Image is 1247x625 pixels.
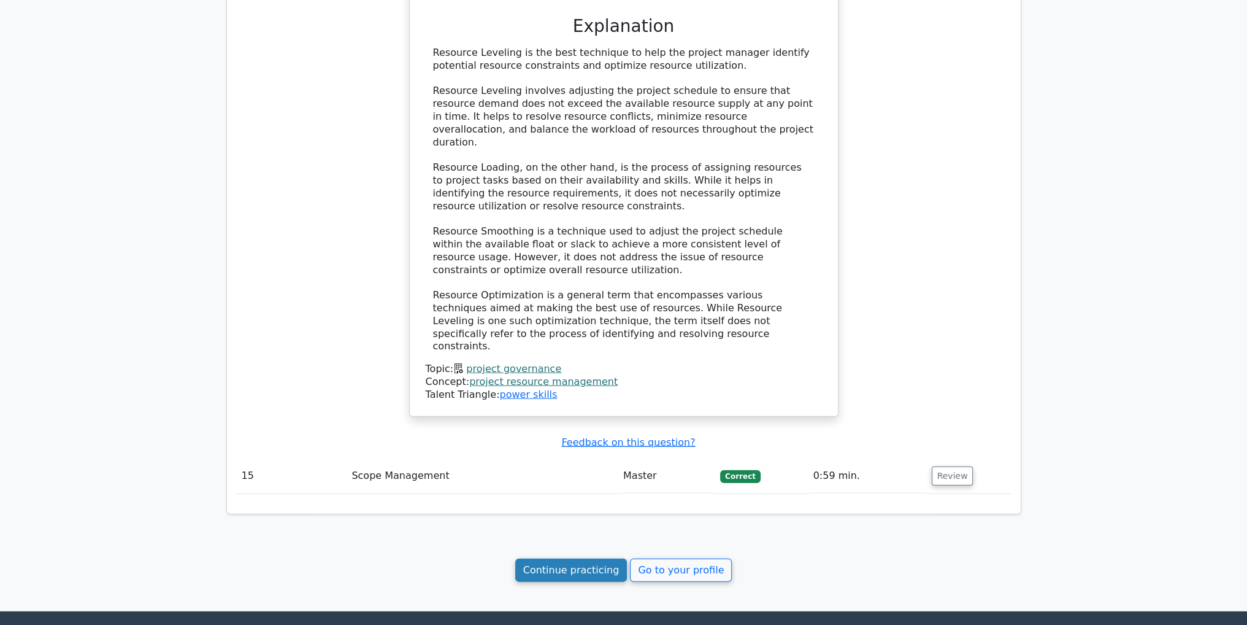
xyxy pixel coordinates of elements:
a: project governance [466,363,561,375]
a: Feedback on this question? [561,437,695,448]
div: Talent Triangle: [426,363,822,401]
td: 0:59 min. [808,459,927,494]
div: Topic: [426,363,822,376]
a: project resource management [469,376,618,387]
td: Master [618,459,715,494]
td: Scope Management [347,459,618,494]
div: Resource Leveling is the best technique to help the project manager identify potential resource c... [433,47,815,353]
td: 15 [237,459,347,494]
span: Correct [720,470,760,483]
a: power skills [499,389,557,400]
a: Go to your profile [630,559,732,582]
a: Continue practicing [515,559,627,582]
h3: Explanation [433,16,815,37]
button: Review [932,467,973,486]
div: Concept: [426,376,822,389]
